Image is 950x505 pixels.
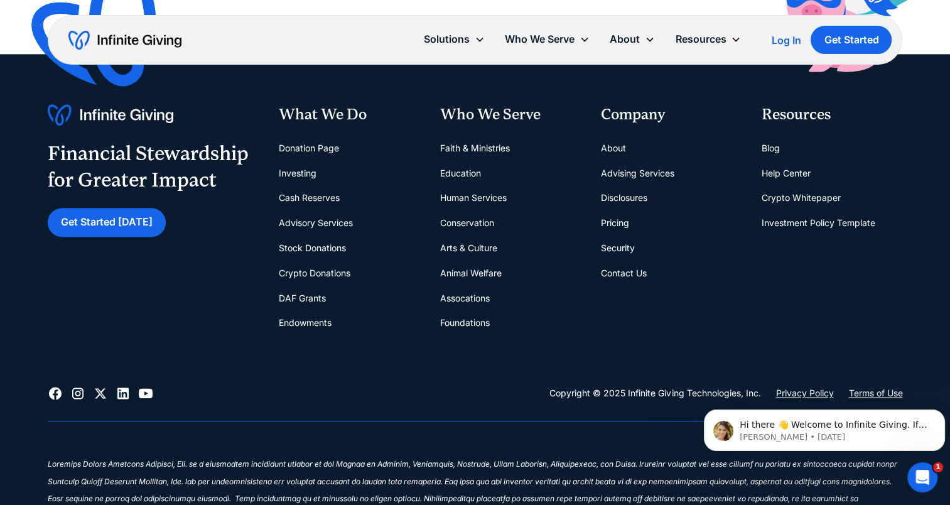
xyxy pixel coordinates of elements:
a: Log In [771,33,801,48]
a: home [68,30,181,50]
a: Donation Page [279,136,339,161]
div: Resources [665,26,751,53]
a: DAF Grants [279,286,326,311]
a: Conservation [440,210,494,236]
a: Animal Welfare [440,261,501,286]
div: ‍ ‍ ‍ [48,442,903,459]
a: Education [440,161,480,186]
a: Security [601,236,635,261]
a: Blog [762,136,780,161]
a: Stock Donations [279,236,346,261]
div: Log In [771,35,801,45]
a: Pricing [601,210,629,236]
a: Foundations [440,310,489,335]
a: Get Started [811,26,892,54]
div: About [610,31,640,48]
div: Who We Serve [440,104,580,126]
a: Endowments [279,310,332,335]
div: Solutions [414,26,495,53]
span: 1 [933,462,943,472]
div: Solutions [424,31,470,48]
a: Assocations [440,286,489,311]
div: About [600,26,665,53]
div: Resources [675,31,726,48]
a: Help Center [762,161,811,186]
div: Copyright © 2025 Infinite Giving Technologies, Inc. [549,386,760,401]
a: Arts & Culture [440,236,497,261]
div: Resources [762,104,902,126]
div: What We Do [279,104,419,126]
a: Human Services [440,185,506,210]
a: Advisory Services [279,210,353,236]
div: Who We Serve [505,31,575,48]
a: Faith & Ministries [440,136,509,161]
a: Investing [279,161,316,186]
iframe: Intercom notifications message [699,383,950,471]
iframe: Intercom live chat [907,462,937,492]
div: Company [601,104,742,126]
a: Advising Services [601,161,674,186]
div: Who We Serve [495,26,600,53]
a: Investment Policy Template [762,210,875,236]
div: Financial Stewardship for Greater Impact [48,141,249,193]
a: Get Started [DATE] [48,208,166,236]
a: Crypto Donations [279,261,350,286]
a: Crypto Whitepaper [762,185,841,210]
a: About [601,136,626,161]
a: Contact Us [601,261,647,286]
a: Cash Reserves [279,185,340,210]
a: Disclosures [601,185,647,210]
